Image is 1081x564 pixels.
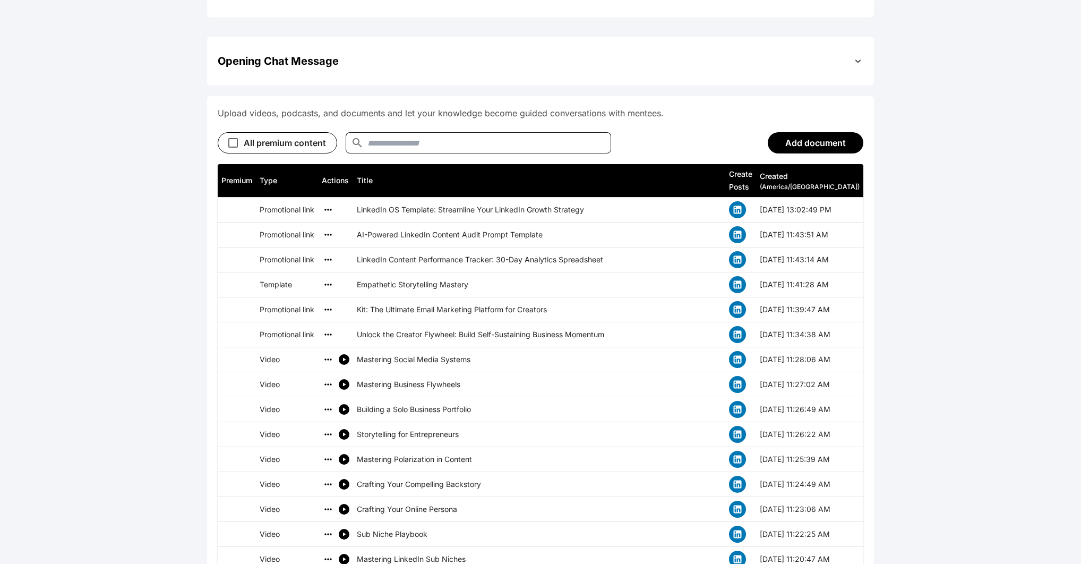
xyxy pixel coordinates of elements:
td: Crafting Your Compelling Backstory [353,472,725,497]
th: [DATE] 11:26:49 AM [756,397,863,422]
button: Remove Storytelling for Entrepreneurs [322,428,334,441]
th: Title [353,164,725,198]
button: Remove Empathetic Storytelling Mastery [322,278,334,291]
td: Building a Solo Business Portfolio [353,397,725,422]
button: Remove Mastering Polarization in Content [322,453,334,466]
th: [DATE] 11:43:14 AM [756,247,863,272]
td: LinkedIn OS Template: Streamline Your LinkedIn Growth Strategy [353,198,725,223]
th: Create Posts [725,164,756,198]
button: Remove AI-Powered LinkedIn Content Audit Prompt Template [322,228,334,241]
h2: Opening Chat Message [218,54,339,69]
th: Video [256,472,318,497]
td: Mastering Social Media Systems [353,347,725,372]
p: Upload videos, podcasts, and documents and let your knowledge become guided conversations with me... [218,107,863,119]
button: Add document [768,132,863,153]
button: Remove Mastering Social Media Systems [322,353,334,366]
button: Generate LinkedIn Post [729,501,746,518]
button: Generate LinkedIn Post [729,476,746,493]
td: Unlock the Creator Flywheel: Build Self-Sustaining Business Momentum [353,322,725,347]
th: [DATE] 11:22:25 AM [756,522,863,547]
td: Mastering Polarization in Content [353,447,725,472]
td: Mastering Business Flywheels [353,372,725,397]
td: Crafting Your Online Persona [353,497,725,522]
th: [DATE] 11:41:28 AM [756,272,863,297]
button: Generate LinkedIn Post [729,301,746,318]
th: Template [256,272,318,297]
button: Remove LinkedIn OS Template: Streamline Your LinkedIn Growth Strategy [322,203,334,216]
th: Promotional link [256,322,318,347]
button: Generate LinkedIn Post [729,201,746,218]
th: Premium [218,164,256,198]
th: [DATE] 11:28:06 AM [756,347,863,372]
th: [DATE] 11:24:49 AM [756,472,863,497]
th: [DATE] 11:43:51 AM [756,223,863,247]
button: Remove Building a Solo Business Portfolio [322,403,334,416]
th: Video [256,497,318,522]
th: [DATE] 11:25:39 AM [756,447,863,472]
th: Type [256,164,318,198]
th: Video [256,447,318,472]
th: [DATE] 11:34:38 AM [756,322,863,347]
button: Generate LinkedIn Post [729,376,746,393]
th: Video [256,347,318,372]
th: Video [256,372,318,397]
button: Generate LinkedIn Post [729,226,746,243]
td: Sub Niche Playbook [353,522,725,547]
th: [DATE] 11:26:22 AM [756,422,863,447]
button: Remove LinkedIn Content Performance Tracker: 30-Day Analytics Spreadsheet [322,253,334,266]
button: Generate LinkedIn Post [729,401,746,418]
button: Remove Mastering Business Flywheels [322,378,334,391]
button: Generate LinkedIn Post [729,251,746,268]
button: Generate LinkedIn Post [729,526,746,543]
th: Promotional link [256,297,318,322]
th: Promotional link [256,198,318,223]
th: Video [256,522,318,547]
th: [DATE] 11:27:02 AM [756,372,863,397]
button: Generate LinkedIn Post [729,351,746,368]
td: Empathetic Storytelling Mastery [353,272,725,297]
button: Remove Crafting Your Online Persona [322,503,334,516]
td: LinkedIn Content Performance Tracker: 30-Day Analytics Spreadsheet [353,247,725,272]
td: Kit: The Ultimate Email Marketing Platform for Creators [353,297,725,322]
th: Promotional link [256,247,318,272]
div: ( America/[GEOGRAPHIC_DATA] ) [760,183,860,191]
button: Generate LinkedIn Post [729,326,746,343]
button: Remove Sub Niche Playbook [322,528,334,541]
th: Promotional link [256,223,318,247]
button: Generate LinkedIn Post [729,426,746,443]
th: Video [256,422,318,447]
th: [DATE] 13:02:49 PM [756,198,863,223]
td: AI-Powered LinkedIn Content Audit Prompt Template [353,223,725,247]
button: Remove Crafting Your Compelling Backstory [322,478,334,491]
td: Storytelling for Entrepreneurs [353,422,725,447]
button: Remove Unlock the Creator Flywheel: Build Self-Sustaining Business Momentum [322,328,334,341]
th: Actions [318,164,353,198]
th: Video [256,397,318,422]
th: [DATE] 11:39:47 AM [756,297,863,322]
button: Remove Kit: The Ultimate Email Marketing Platform for Creators [322,303,334,316]
button: Generate LinkedIn Post [729,276,746,293]
div: Created [760,170,860,183]
button: Generate LinkedIn Post [729,451,746,468]
div: All premium content [244,136,326,149]
th: [DATE] 11:23:06 AM [756,497,863,522]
